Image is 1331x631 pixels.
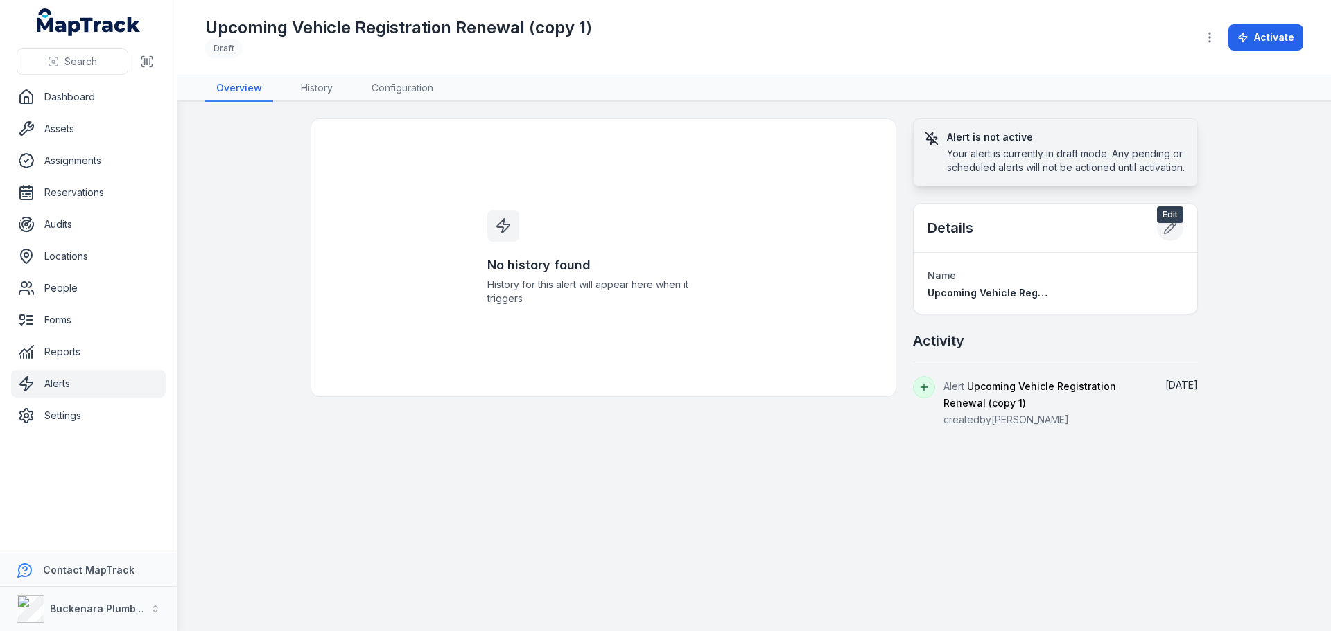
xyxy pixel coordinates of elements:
[205,17,592,39] h1: Upcoming Vehicle Registration Renewal (copy 1)
[11,274,166,302] a: People
[928,269,956,281] span: Name
[947,130,1186,144] h3: Alert is not active
[1165,379,1198,391] span: [DATE]
[50,603,232,614] strong: Buckenara Plumbing Gas & Electrical
[11,211,166,238] a: Audits
[17,48,128,75] button: Search
[11,83,166,111] a: Dashboard
[487,256,720,275] h3: No history found
[11,338,166,366] a: Reports
[943,380,1116,425] span: Alert created by [PERSON_NAME]
[11,370,166,398] a: Alerts
[11,147,166,175] a: Assignments
[1165,379,1198,391] time: 9/8/2025, 12:01:43 PM
[205,75,273,102] a: Overview
[43,564,134,576] strong: Contact MapTrack
[943,380,1116,409] span: Upcoming Vehicle Registration Renewal (copy 1)
[1157,206,1183,223] span: Edit
[11,402,166,429] a: Settings
[947,147,1186,175] div: Your alert is currently in draft mode. Any pending or scheduled alerts will not be actioned until...
[37,8,141,36] a: MapTrack
[11,306,166,334] a: Forms
[11,115,166,143] a: Assets
[11,179,166,206] a: Reservations
[360,75,444,102] a: Configuration
[11,242,166,270] a: Locations
[928,218,973,238] h2: Details
[487,278,720,305] span: History for this alert will appear here when it triggers
[290,75,344,102] a: History
[928,287,1165,299] span: Upcoming Vehicle Registration Renewal (copy 1)
[1228,24,1303,51] button: Activate
[64,55,97,69] span: Search
[205,39,243,58] div: Draft
[913,331,964,350] h2: Activity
